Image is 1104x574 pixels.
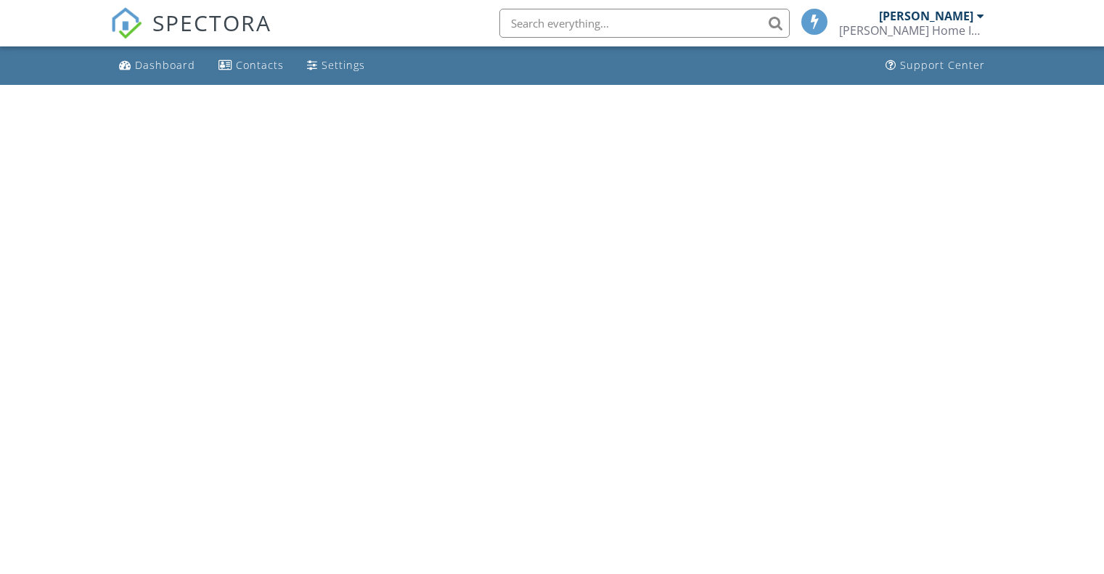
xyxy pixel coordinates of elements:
[213,52,290,79] a: Contacts
[322,58,365,72] div: Settings
[880,52,991,79] a: Support Center
[900,58,985,72] div: Support Center
[135,58,195,72] div: Dashboard
[110,20,271,50] a: SPECTORA
[301,52,371,79] a: Settings
[110,7,142,39] img: The Best Home Inspection Software - Spectora
[499,9,790,38] input: Search everything...
[236,58,284,72] div: Contacts
[113,52,201,79] a: Dashboard
[839,23,984,38] div: Gerard Home Inspection
[152,7,271,38] span: SPECTORA
[879,9,973,23] div: [PERSON_NAME]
